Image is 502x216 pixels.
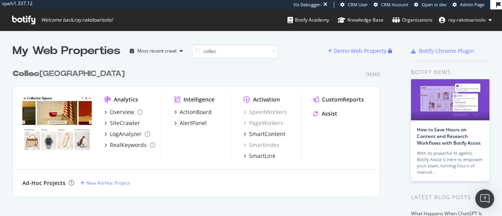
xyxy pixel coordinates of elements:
[80,180,130,186] a: New Ad-Hoc Project
[411,47,474,55] a: Botify Chrome Plugin
[475,189,494,208] div: Open Intercom Messenger
[392,16,433,24] div: Organizations
[411,193,489,201] div: Latest Blog Posts
[249,130,286,138] div: SmartContent
[13,68,125,80] div: [GEOGRAPHIC_DATA]
[104,119,140,127] a: SiteCrawler
[453,2,484,8] a: Admin Page
[244,130,286,138] a: SmartContent
[338,9,384,31] a: Knowledge Base
[86,180,130,186] div: New Ad-Hoc Project
[13,59,386,196] div: grid
[110,119,140,127] div: SiteCrawler
[287,9,329,31] a: Botify Academy
[114,96,138,103] div: Analytics
[313,110,337,118] a: Assist
[253,96,280,103] div: Activation
[448,16,486,23] span: ray.rakotoarisolo
[322,110,337,118] div: Assist
[244,152,275,160] a: SmartLink
[127,45,186,57] button: Most recent crawl
[417,150,484,175] div: With its powerful AI agents, Botify Assist is here to empower your team, turning hours of manual…
[460,2,484,7] span: Admin Page
[381,2,408,7] span: CRM Account
[180,119,207,127] div: AlertPanel
[322,96,364,103] div: CustomReports
[110,141,147,149] div: RealKeywords
[433,14,498,26] button: ray.rakotoarisolo
[244,119,283,127] a: PageWorkers
[41,17,113,23] span: Welcome back, ray.rakotoarisolo !
[287,16,329,24] div: Botify Academy
[180,108,212,116] div: ActionBoard
[13,70,40,78] b: Collec
[366,71,380,78] div: Demo
[110,108,134,116] div: Overview
[192,44,278,58] input: Search
[104,141,155,149] a: RealKeywords
[313,96,364,103] a: CustomReports
[244,141,279,149] a: SmartIndex
[22,96,92,151] img: Collector Square
[174,108,212,116] a: ActionBoard
[110,130,142,138] div: LogAnalyzer
[328,47,388,54] a: Demo Web Property
[13,43,120,59] div: My Web Properties
[104,108,143,116] a: Overview
[414,2,447,8] a: Open in dev
[13,68,128,80] a: Collec[GEOGRAPHIC_DATA]
[417,126,481,146] a: How to Save Hours on Content and Research Workflows with Botify Assist
[244,108,287,116] a: SpeedWorkers
[392,9,433,31] a: Organizations
[411,79,489,120] img: How to Save Hours on Content and Research Workflows with Botify Assist
[340,2,368,8] a: CRM User
[22,179,65,187] div: Ad-Hoc Projects
[249,152,275,160] div: SmartLink
[184,96,215,103] div: Intelligence
[293,2,322,8] div: Viz Debugger:
[348,2,368,7] span: CRM User
[411,68,489,76] div: Botify news
[334,47,386,55] div: Demo Web Property
[174,119,207,127] a: AlertPanel
[419,47,474,55] div: Botify Chrome Plugin
[104,130,150,138] a: LogAnalyzer
[374,2,408,8] a: CRM Account
[422,2,447,7] span: Open in dev
[338,16,384,24] div: Knowledge Base
[137,49,176,53] div: Most recent crawl
[328,45,388,57] button: Demo Web Property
